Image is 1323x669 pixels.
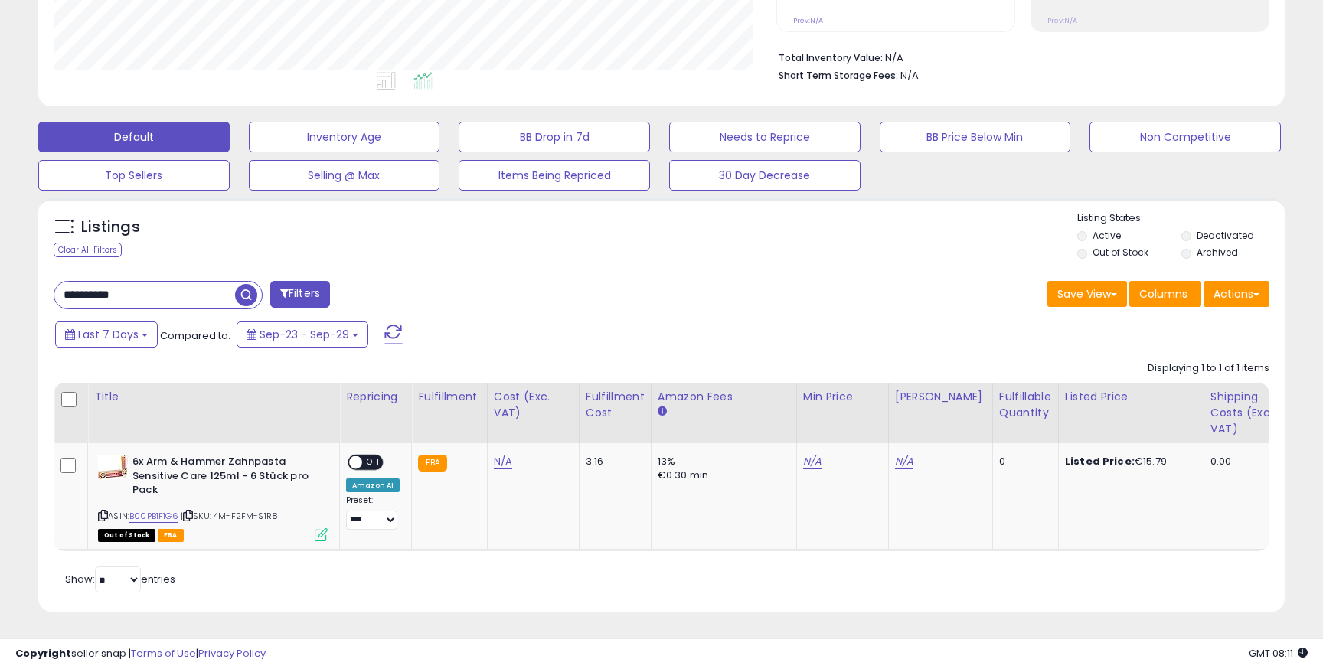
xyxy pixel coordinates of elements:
[131,646,196,661] a: Terms of Use
[1197,246,1238,259] label: Archived
[669,122,861,152] button: Needs to Reprice
[1249,646,1308,661] span: 2025-10-7 08:11 GMT
[1065,455,1192,468] div: €15.79
[1197,229,1254,242] label: Deactivated
[779,47,1258,66] li: N/A
[1047,281,1127,307] button: Save View
[494,389,573,421] div: Cost (Exc. VAT)
[98,455,328,540] div: ASIN:
[669,160,861,191] button: 30 Day Decrease
[1204,281,1269,307] button: Actions
[38,122,230,152] button: Default
[1148,361,1269,376] div: Displaying 1 to 1 of 1 items
[94,389,333,405] div: Title
[260,327,349,342] span: Sep-23 - Sep-29
[1210,389,1289,437] div: Shipping Costs (Exc. VAT)
[362,456,387,469] span: OFF
[1129,281,1201,307] button: Columns
[346,389,405,405] div: Repricing
[459,122,650,152] button: BB Drop in 7d
[15,647,266,661] div: seller snap | |
[418,455,446,472] small: FBA
[586,389,645,421] div: Fulfillment Cost
[98,455,129,479] img: 41JeDO0gHVL._SL40_.jpg
[129,510,178,523] a: B00PB1F1G6
[1089,122,1281,152] button: Non Competitive
[1093,246,1148,259] label: Out of Stock
[779,51,883,64] b: Total Inventory Value:
[1047,16,1077,25] small: Prev: N/A
[779,69,898,82] b: Short Term Storage Fees:
[658,468,785,482] div: €0.30 min
[586,455,639,468] div: 3.16
[15,646,71,661] strong: Copyright
[38,160,230,191] button: Top Sellers
[346,495,400,530] div: Preset:
[160,328,230,343] span: Compared to:
[895,454,913,469] a: N/A
[65,572,175,586] span: Show: entries
[346,478,400,492] div: Amazon AI
[1210,455,1284,468] div: 0.00
[54,243,122,257] div: Clear All Filters
[55,321,158,348] button: Last 7 Days
[249,122,440,152] button: Inventory Age
[880,122,1071,152] button: BB Price Below Min
[803,389,882,405] div: Min Price
[459,160,650,191] button: Items Being Repriced
[999,455,1047,468] div: 0
[658,389,790,405] div: Amazon Fees
[198,646,266,661] a: Privacy Policy
[158,529,184,542] span: FBA
[181,510,278,522] span: | SKU: 4M-F2FM-S1R8
[249,160,440,191] button: Selling @ Max
[803,454,822,469] a: N/A
[895,389,986,405] div: [PERSON_NAME]
[270,281,330,308] button: Filters
[658,455,785,468] div: 13%
[418,389,480,405] div: Fulfillment
[98,529,155,542] span: All listings that are currently out of stock and unavailable for purchase on Amazon
[81,217,140,238] h5: Listings
[494,454,512,469] a: N/A
[1065,389,1197,405] div: Listed Price
[78,327,139,342] span: Last 7 Days
[237,321,368,348] button: Sep-23 - Sep-29
[793,16,823,25] small: Prev: N/A
[900,68,919,83] span: N/A
[1093,229,1121,242] label: Active
[658,405,667,419] small: Amazon Fees.
[999,389,1052,421] div: Fulfillable Quantity
[1077,211,1284,226] p: Listing States:
[1139,286,1187,302] span: Columns
[132,455,318,501] b: 6x Arm & Hammer Zahnpasta Sensitive Care 125ml - 6 Stück pro Pack
[1065,454,1135,468] b: Listed Price:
